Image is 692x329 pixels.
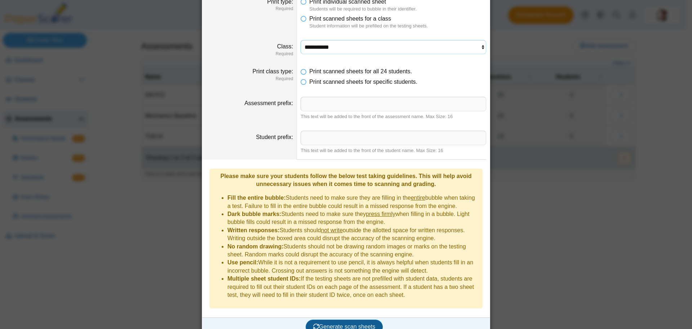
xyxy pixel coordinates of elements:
dfn: Required [206,6,293,12]
div: This text will be added to the front of the assessment name. Max Size: 16 [301,113,486,120]
dfn: Required [206,76,293,82]
li: If the testing sheets are not prefilled with student data, students are required to fill out thei... [227,275,479,299]
b: Written responses: [227,227,280,233]
u: press firmly [366,211,395,217]
u: entire [411,195,425,201]
dfn: Students will be required to bubble in their identifier. [309,6,486,12]
u: not write [321,227,342,233]
li: Students need to make sure they when filling in a bubble. Light bubble fills could result in a mi... [227,210,479,226]
b: Multiple sheet student IDs: [227,276,301,282]
li: Students should outside the allotted space for written responses. Writing outside the boxed area ... [227,226,479,243]
li: While it is not a requirement to use pencil, it is always helpful when students fill in an incorr... [227,259,479,275]
li: Students should not be drawing random images or marks on the testing sheet. Random marks could di... [227,243,479,259]
label: Assessment prefix [244,100,293,106]
label: Print class type [252,68,293,74]
dfn: Student information will be prefilled on the testing sheets. [309,23,486,29]
label: Student prefix [256,134,293,140]
b: Fill the entire bubble: [227,195,286,201]
b: Dark bubble marks: [227,211,281,217]
b: Please make sure your students follow the below test taking guidelines. This will help avoid unne... [220,173,471,187]
label: Class [277,43,293,49]
b: No random drawing: [227,243,284,250]
li: Students need to make sure they are filling in the bubble when taking a test. Failure to fill in ... [227,194,479,210]
div: This text will be added to the front of the student name. Max Size: 16 [301,147,486,154]
span: Print scanned sheets for all 24 students. [309,68,412,74]
b: Use pencil: [227,259,258,265]
span: Print scanned sheets for specific students. [309,79,417,85]
dfn: Required [206,51,293,57]
span: Print scanned sheets for a class [309,16,391,22]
